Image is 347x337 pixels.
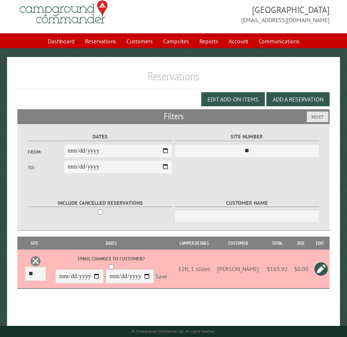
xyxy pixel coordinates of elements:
th: Total [262,237,292,250]
button: Reset [307,111,329,122]
label: Email changes to customer? [50,255,174,262]
a: Reservations [81,34,121,48]
td: [PERSON_NAME] [213,250,262,288]
a: Campsites [159,34,193,48]
a: Reports [195,34,223,48]
th: Dates [48,237,175,250]
a: Communications [254,34,304,48]
label: From: [28,149,64,156]
td: 32ft, 1 slides [175,250,213,288]
a: Save [155,273,167,280]
label: Include Cancelled Reservations [28,199,172,207]
button: Edit Add-on Items [201,92,265,106]
h2: Filters [17,109,330,123]
th: Edit [311,237,330,250]
a: Customers [122,34,157,48]
label: Dates [28,133,172,141]
th: Site [21,237,48,250]
label: Customer Name [175,199,319,207]
th: Camper Details [175,237,213,250]
div: - [50,255,174,285]
a: Delete this reservation [30,256,41,267]
button: Add a Reservation [266,92,330,106]
td: $0.00 [292,250,310,288]
h1: Reservations [17,69,330,89]
td: $165.92 [262,250,292,288]
a: Account [224,34,253,48]
th: Customer [213,237,262,250]
a: Dashboard [43,34,79,48]
label: To: [28,164,64,171]
th: Due [292,237,310,250]
label: Site Number [175,133,319,141]
span: [GEOGRAPHIC_DATA] [EMAIL_ADDRESS][DOMAIN_NAME] [173,4,330,24]
small: © Campground Commander LLC. All rights reserved. [132,329,215,334]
